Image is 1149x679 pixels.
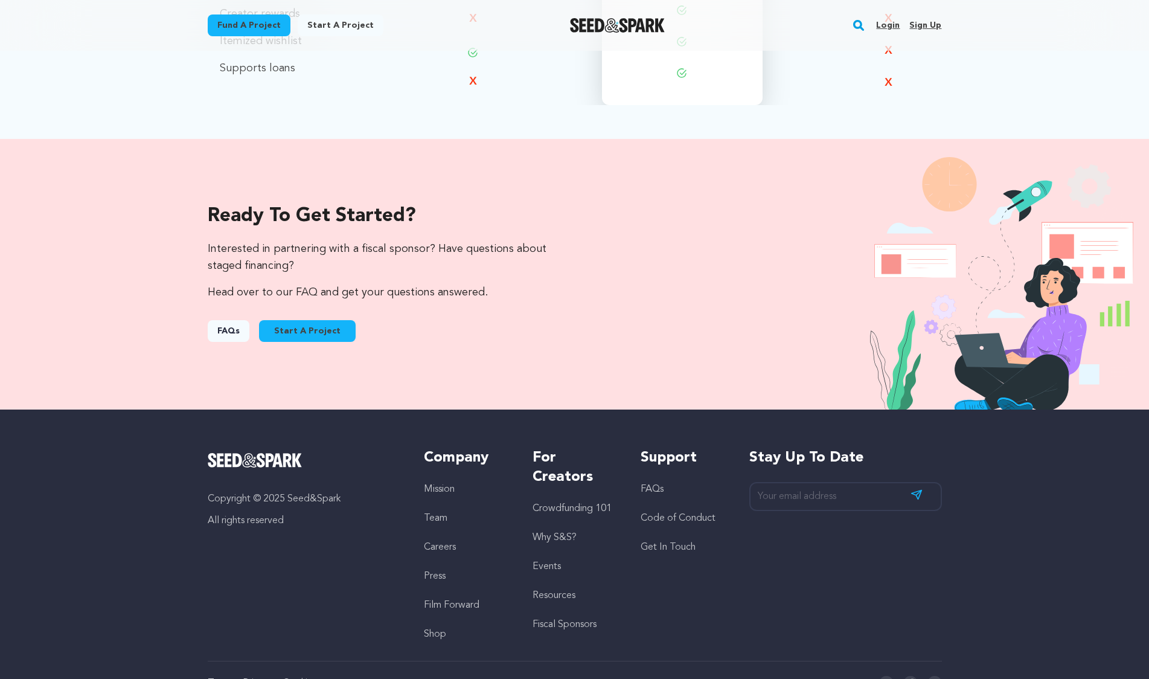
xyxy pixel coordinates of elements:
a: FAQs [208,320,249,342]
a: Press [424,571,446,581]
input: Your email address [749,482,942,512]
a: Start a project [298,14,383,36]
h5: Support [641,448,725,468]
a: Events [533,562,561,571]
a: Seed&Spark Homepage [208,453,400,468]
img: Seed&Spark Logo [208,453,302,468]
a: Shop [424,629,446,639]
p: Ready to get started? [208,202,551,231]
a: Start A Project [259,320,356,342]
a: Login [876,16,900,35]
h5: Stay up to date [749,448,942,468]
p: All rights reserved [208,513,400,528]
p: Head over to our FAQ and get your questions answered. [208,284,551,301]
p: Interested in partnering with a fiscal sponsor? Have questions about staged financing? [208,240,551,274]
a: Crowdfunding 101 [533,504,612,513]
a: Why S&S? [533,533,577,542]
p: Supports loans [220,60,332,77]
a: FAQs [641,484,664,494]
img: seedandspark start project illustration image [859,120,1149,410]
p: Copyright © 2025 Seed&Spark [208,492,400,506]
h5: Company [424,448,508,468]
img: Seed&Spark Logo Dark Mode [570,18,665,33]
a: Team [424,513,447,523]
a: Code of Conduct [641,513,715,523]
a: Resources [533,591,575,600]
a: Fund a project [208,14,290,36]
a: Careers [424,542,456,552]
a: Fiscal Sponsors [533,620,597,629]
h5: For Creators [533,448,616,487]
a: Mission [424,484,455,494]
a: Get In Touch [641,542,696,552]
a: Sign up [909,16,941,35]
a: Seed&Spark Homepage [570,18,665,33]
a: Film Forward [424,600,479,610]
